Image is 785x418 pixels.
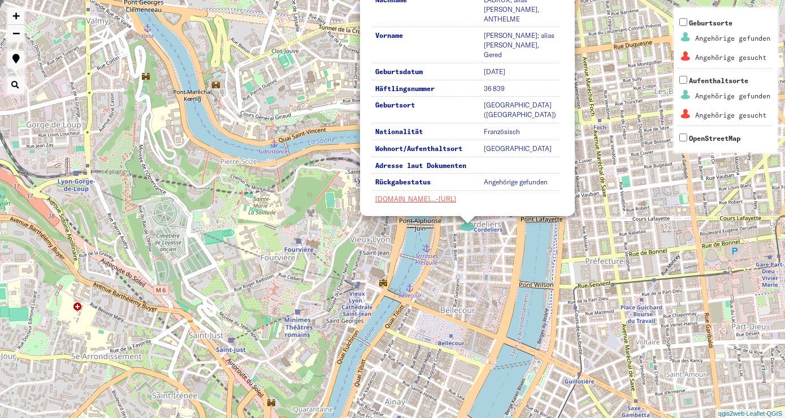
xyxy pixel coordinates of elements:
td: [PERSON_NAME]; alias [PERSON_NAME], Gered [481,28,559,63]
td: Angehörige gesucht [695,49,771,67]
th: Wohnort/Aufenthaltsort [372,141,480,157]
input: GeburtsorteAngehörige gefundenAngehörige gesucht [679,18,687,26]
td: Französisch [481,124,559,140]
img: Geburtsorte_2_Angeh%C3%B6rigegesucht1.png [679,49,693,63]
a: [DOMAIN_NAME]…-[URL] [375,195,456,203]
a: QGIS [766,410,782,417]
span: Geburtsorte [677,19,772,68]
a: Leaflet [746,410,765,417]
input: OpenStreetMap [679,133,687,141]
td: [GEOGRAPHIC_DATA] ([GEOGRAPHIC_DATA]) [481,98,559,123]
a: Show me where I am [7,51,24,68]
th: Rückgabestatus [372,175,480,191]
td: [DATE] [481,64,559,80]
td: Angehörige gefunden [695,87,771,105]
a: qgis2web [718,410,744,417]
img: Aufenthaltsorte_1_Angeh%C3%B6rigegefunden0.png [679,88,693,102]
th: Nationalität [372,124,480,140]
td: Angehörige gesucht [695,106,771,124]
th: Vorname [372,28,480,63]
a: Zoom in [7,7,24,25]
td: [GEOGRAPHIC_DATA] [481,141,559,157]
th: Geburtsort [372,98,480,123]
img: Geburtsorte_2_Angeh%C3%B6rigegefunden0.png [679,30,693,44]
td: Angehörige gefunden [695,29,771,48]
a: Zoom out [7,25,24,42]
td: 36 839 [481,81,559,97]
input: AufenthaltsorteAngehörige gefundenAngehörige gesucht [679,76,687,84]
th: Adresse laut Dokumenten [372,158,480,174]
th: Geburtsdatum [372,64,480,80]
td: Angehörige gefunden [481,175,559,191]
span: Aufenthaltsorte [677,76,772,126]
img: Aufenthaltsorte_1_Angeh%C3%B6rigegesucht1.png [679,107,693,121]
th: Häftlingsnummer [372,81,480,97]
span: OpenStreetMap [689,134,740,143]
